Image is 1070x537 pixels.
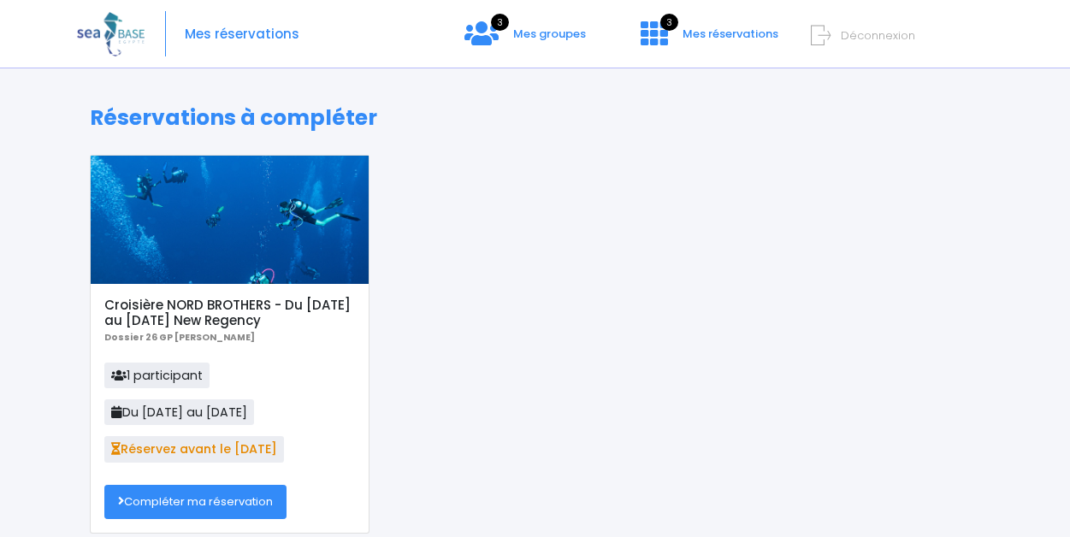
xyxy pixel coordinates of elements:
[104,399,254,425] span: Du [DATE] au [DATE]
[660,14,678,31] span: 3
[104,436,284,462] span: Réservez avant le [DATE]
[451,32,600,48] a: 3 Mes groupes
[513,26,586,42] span: Mes groupes
[90,105,980,131] h1: Réservations à compléter
[104,331,255,344] b: Dossier 26 GP [PERSON_NAME]
[104,298,354,328] h5: Croisière NORD BROTHERS - Du [DATE] au [DATE] New Regency
[491,14,509,31] span: 3
[104,363,210,388] span: 1 participant
[104,485,287,519] a: Compléter ma réservation
[841,27,915,44] span: Déconnexion
[683,26,778,42] span: Mes réservations
[627,32,789,48] a: 3 Mes réservations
